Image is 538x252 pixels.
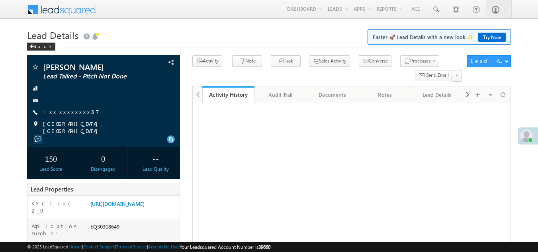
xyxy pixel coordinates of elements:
[192,55,222,67] button: Activity
[31,185,73,193] span: Lead Properties
[467,55,511,67] button: Lead Actions
[133,166,178,173] div: Lead Quality
[90,200,145,207] a: [URL][DOMAIN_NAME]
[478,33,506,42] a: Try Now
[365,90,404,100] div: Notes
[271,55,301,67] button: Task
[43,72,137,80] span: Lead Talked - Pitch Not Done
[29,151,73,166] div: 150
[359,86,411,103] a: Notes
[208,91,248,98] div: Activity History
[43,120,166,135] span: [GEOGRAPHIC_DATA], [GEOGRAPHIC_DATA]
[471,57,505,64] div: Lead Actions
[180,244,270,250] span: Your Leadsquared Account Number is
[410,58,430,64] span: Processes
[83,244,115,249] a: Contact Support
[88,223,180,234] div: EQ30318649
[29,166,73,173] div: Lead Score
[31,200,83,214] label: KYC link 2_0
[43,108,99,115] a: +xx-xxxxxxxx87
[261,90,299,100] div: Audit Trail
[81,151,125,166] div: 0
[81,166,125,173] div: Disengaged
[307,86,359,103] a: Documents
[258,244,270,250] span: 39660
[309,55,350,67] button: Sales Activity
[426,72,449,79] span: Send Email
[31,223,83,237] label: Application Number
[202,86,254,103] a: Activity History
[70,244,82,249] a: About
[133,151,178,166] div: --
[43,63,137,71] span: [PERSON_NAME]
[27,29,78,41] span: Lead Details
[27,43,55,51] div: Back
[27,42,59,49] a: Back
[254,86,307,103] a: Audit Trail
[313,90,352,100] div: Documents
[27,243,270,251] span: © 2025 LeadSquared | | | | |
[148,244,178,249] a: Acceptable Use
[400,55,439,67] button: Processes
[373,33,506,41] span: Faster 🚀 Lead Details with a new look ✨
[415,70,452,82] button: Send Email
[116,244,147,249] a: Terms of Service
[359,55,391,67] button: Converse
[232,55,262,67] button: Note
[411,86,463,103] a: Lead Details
[417,90,456,100] div: Lead Details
